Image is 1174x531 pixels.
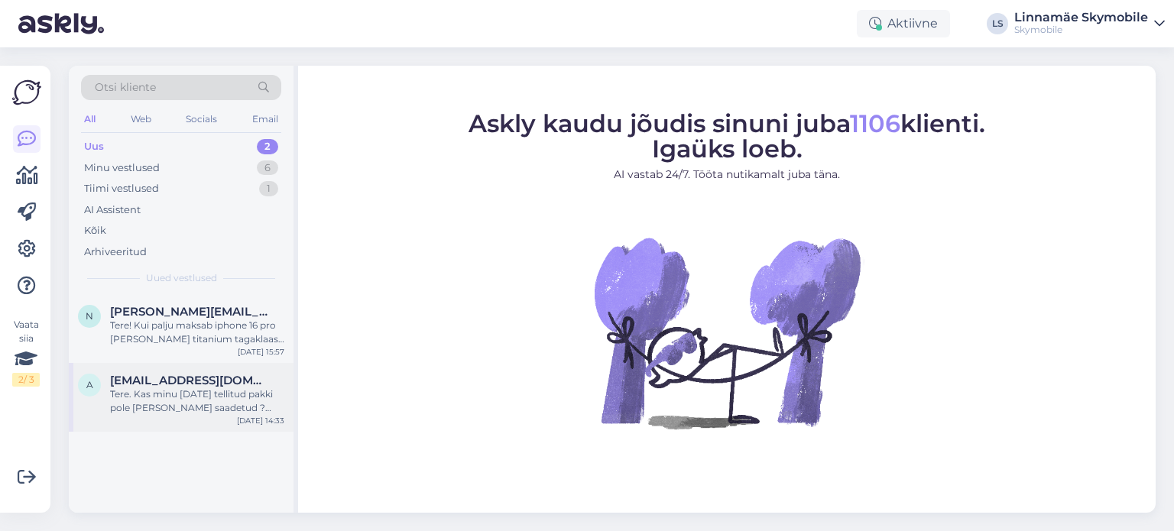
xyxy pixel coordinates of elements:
div: [DATE] 14:33 [237,415,284,426]
div: 6 [257,160,278,176]
span: a [86,379,93,390]
div: Tiimi vestlused [84,181,159,196]
div: Socials [183,109,220,129]
div: [DATE] 15:57 [238,346,284,358]
p: AI vastab 24/7. Tööta nutikamalt juba täna. [469,167,985,183]
div: AI Assistent [84,202,141,218]
div: Vaata siia [12,318,40,387]
div: Minu vestlused [84,160,160,176]
span: Otsi kliente [95,79,156,96]
div: Uus [84,139,104,154]
img: Askly Logo [12,78,41,107]
div: Email [249,109,281,129]
span: 1106 [850,108,900,138]
span: Uued vestlused [146,271,217,285]
div: Linnamäe Skymobile [1014,11,1148,24]
div: Kõik [84,223,106,238]
div: 2 / 3 [12,373,40,387]
a: Linnamäe SkymobileSkymobile [1014,11,1165,36]
img: No Chat active [589,195,864,470]
span: n [86,310,93,322]
div: Skymobile [1014,24,1148,36]
div: LS [987,13,1008,34]
span: n.kunnapuu@gmail.com [110,305,269,319]
div: Aktiivne [857,10,950,37]
div: Tere. Kas minu [DATE] tellitud pakki pole [PERSON_NAME] saadetud ? Tellimus #2892 [PERSON_NAME][G... [110,387,284,415]
div: All [81,109,99,129]
div: 1 [259,181,278,196]
div: Web [128,109,154,129]
div: Arhiveeritud [84,244,147,260]
div: Tere! Kui palju maksab iphone 16 pro [PERSON_NAME] titanium tagaklaasi vahetus? Originaali hind o... [110,319,284,346]
span: argo.valdna@gmail.com [110,374,269,387]
span: Askly kaudu jõudis sinuni juba klienti. Igaüks loeb. [469,108,985,164]
div: 2 [257,139,278,154]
